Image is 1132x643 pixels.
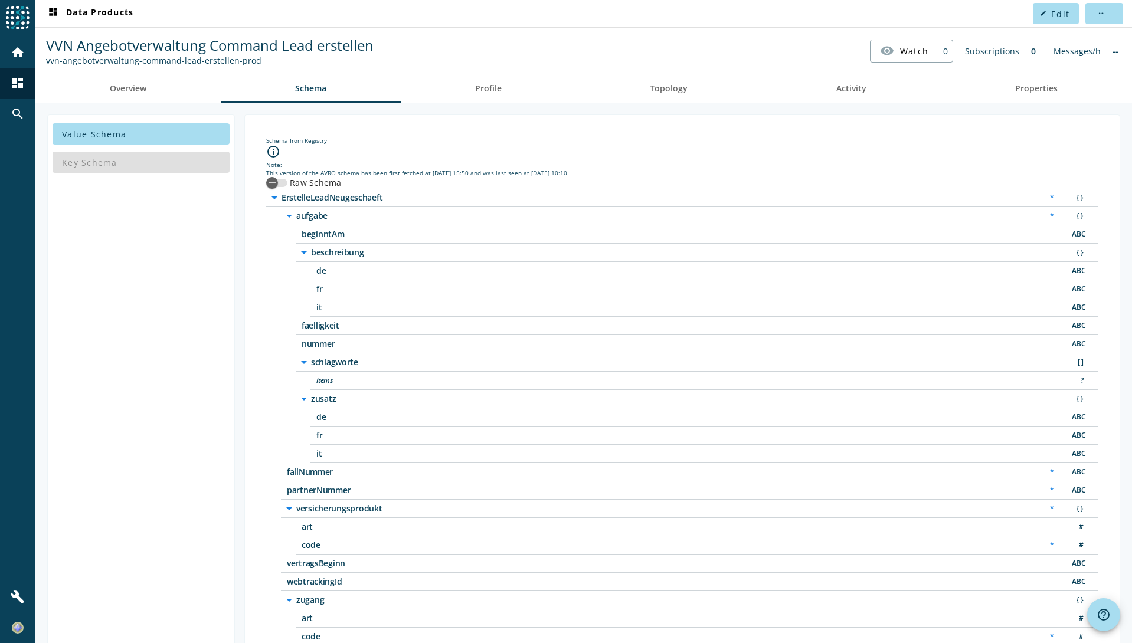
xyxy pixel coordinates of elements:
[1066,283,1090,296] div: String
[1066,557,1090,570] div: String
[287,559,582,567] span: /vertragsBeginn
[1066,594,1090,606] div: Object
[938,40,953,62] div: 0
[1040,10,1046,17] mat-icon: edit
[302,541,597,549] span: /versicherungsprodukt/code
[1048,40,1107,63] div: Messages/h
[316,413,611,421] span: /aufgabe/zusatz/de
[1066,356,1090,369] div: Array
[267,191,282,205] i: arrow_drop_down
[1051,8,1069,19] span: Edit
[1066,265,1090,277] div: String
[311,358,606,366] span: /aufgabe/schlagworte
[1107,40,1124,63] div: No information
[1025,40,1042,63] div: 0
[316,303,611,311] span: /aufgabe/beschreibung/it
[1066,228,1090,241] div: String
[1066,338,1090,350] div: String
[316,267,611,275] span: /aufgabe/beschreibung/de
[1066,411,1090,424] div: String
[46,55,374,66] div: Kafka Topic: vvn-angebotverwaltung-command-lead-erstellen-prod
[1066,612,1090,625] div: Number
[1066,484,1090,497] div: String
[1044,503,1060,515] div: Required
[302,632,597,641] span: /zugang/code
[316,431,611,439] span: /aufgabe/zusatz/fr
[11,590,25,604] mat-icon: build
[1066,631,1090,643] div: Number
[297,392,311,406] i: arrow_drop_down
[650,84,688,93] span: Topology
[311,248,606,257] span: /aufgabe/beschreibung
[880,44,894,58] mat-icon: visibility
[1044,631,1060,643] div: Required
[110,84,146,93] span: Overview
[302,614,597,622] span: /zugang/art
[1066,429,1090,442] div: String
[6,6,30,29] img: spoud-logo.svg
[1066,393,1090,405] div: Object
[41,3,138,24] button: Data Products
[297,355,311,369] i: arrow_drop_down
[302,230,597,238] span: /aufgabe/beginntAm
[46,35,374,55] span: VVN Angebotverwaltung Command Lead erstellen
[266,136,1098,145] div: Schema from Registry
[1066,503,1090,515] div: Object
[266,160,1098,169] div: Note:
[959,40,1025,63] div: Subscriptions
[282,501,296,516] i: arrow_drop_down
[316,376,611,385] span: /aufgabe/schlagworte/items
[1066,247,1090,259] div: Object
[871,40,938,61] button: Watch
[316,450,611,458] span: /aufgabe/zusatz/it
[836,84,866,93] span: Activity
[295,84,326,93] span: Schema
[266,169,1098,177] div: This version of the AVRO schema has been first fetched at [DATE] 15:50 and was last seen at [DATE...
[302,523,597,531] span: /versicherungsprodukt/art
[1066,539,1090,552] div: Number
[1066,210,1090,222] div: Object
[1044,484,1060,497] div: Required
[296,212,591,220] span: /aufgabe
[1066,320,1090,332] div: String
[282,593,296,607] i: arrow_drop_down
[1097,10,1104,17] mat-icon: more_horiz
[53,123,230,145] button: Value Schema
[1044,539,1060,552] div: Required
[296,596,591,604] span: /zugang
[1066,521,1090,533] div: Number
[1066,576,1090,588] div: String
[46,6,60,21] mat-icon: dashboard
[316,285,611,293] span: /aufgabe/beschreibung/fr
[11,45,25,60] mat-icon: home
[311,395,606,403] span: /aufgabe/zusatz
[11,107,25,121] mat-icon: search
[1066,466,1090,478] div: String
[1044,192,1060,204] div: Required
[287,468,582,476] span: /fallNummer
[287,486,582,494] span: /partnerNummer
[475,84,502,93] span: Profile
[1066,375,1090,387] div: Unknown
[900,41,928,61] span: Watch
[62,129,126,140] span: Value Schema
[282,209,296,223] i: arrow_drop_down
[1097,608,1111,622] mat-icon: help_outline
[1066,301,1090,314] div: String
[11,76,25,90] mat-icon: dashboard
[296,504,591,513] span: /versicherungsprodukt
[302,321,597,330] span: /aufgabe/faelligkeit
[1066,448,1090,460] div: String
[282,193,577,202] span: /
[1044,466,1060,478] div: Required
[12,622,24,634] img: b1f4ccba21e00662a6f274696d39e437
[297,245,311,260] i: arrow_drop_down
[46,6,133,21] span: Data Products
[1033,3,1079,24] button: Edit
[1015,84,1058,93] span: Properties
[1044,210,1060,222] div: Required
[302,340,597,348] span: /aufgabe/nummer
[287,177,342,189] label: Raw Schema
[266,145,280,159] i: info_outline
[1066,192,1090,204] div: Object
